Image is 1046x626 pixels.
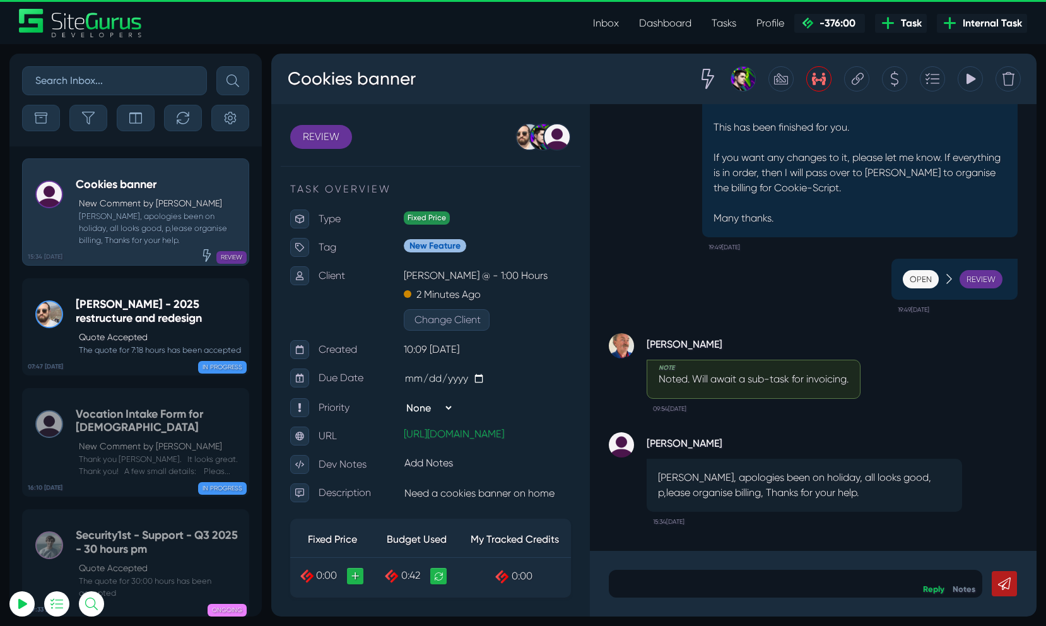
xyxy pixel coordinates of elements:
a: + [76,514,92,531]
a: Profile [746,11,794,36]
small: The quote for 7:18 hours has been accepted [76,344,242,356]
div: Open [632,216,667,235]
small: 19:49[DATE] [626,246,658,266]
button: Change Client [132,256,218,277]
div: Expedited [414,13,447,38]
div: Delete Task [724,13,749,38]
p: Priority [47,345,132,363]
small: 15:34[DATE] [382,458,413,478]
div: Expedited [201,249,213,261]
span: IN PROGRESS [198,361,247,374]
a: Inbox [583,11,629,36]
strong: [PERSON_NAME] [375,280,589,298]
p: TASK OVERVIEW [19,128,300,143]
span: 0:42 [130,516,149,528]
small: 19:49[DATE] [437,184,469,204]
p: Tag [47,184,132,203]
th: My Tracked Credits [187,468,300,504]
span: Task [896,16,922,31]
a: [URL][DOMAIN_NAME] [132,374,233,386]
p: Due Date [47,315,132,334]
small: 09:54[DATE] [382,345,415,365]
h5: Security1st - Support - Q3 2025 - 30 hours pm [76,529,242,556]
p: Description [47,430,132,449]
a: 09:33 [DATE] Security1st - Support - Q3 2025 - 30 hours pmQuote Accepted The quote for 30:00 hour... [22,509,249,618]
div: Add Notes [129,398,303,421]
b: 16:10 [DATE] [28,483,62,493]
span: ONGOING [208,604,247,617]
a: Notes [681,531,704,540]
a: REVIEW [19,71,81,95]
span: 0:00 [45,516,66,528]
td: 0:00 [187,504,300,541]
p: Good evening [PERSON_NAME], This has been finished for you. If you want any changes to it, please... [442,36,735,172]
img: Sitegurus Logo [19,9,143,37]
h5: Vocation Intake Form for [DEMOGRAPHIC_DATA] [76,408,242,435]
a: Reply [652,531,673,540]
p: Quote Accepted [79,562,242,575]
a: 16:10 [DATE] Vocation Intake Form for [DEMOGRAPHIC_DATA]New Comment by [PERSON_NAME] Thank you [P... [22,388,249,497]
input: Email [41,148,180,176]
p: Need a cookies banner on home page giving the visitor to the site the option to accept or decline... [132,430,300,507]
p: Client [47,213,132,232]
a: Dashboard [629,11,702,36]
p: URL [47,373,132,392]
a: SiteGurus [19,9,143,37]
div: Josh Carter [447,13,485,38]
small: [PERSON_NAME], apologies been on holiday, all looks good, p,lease organise billing, Thanks for yo... [76,210,242,247]
a: Tasks [702,11,746,36]
a: Task [875,14,927,33]
small: The quote for 30:00 hours has been accepted [76,575,242,599]
div: Add to Task Drawer [649,13,674,38]
h5: Cookies banner [76,178,242,192]
p: 10:09 [DATE] [132,286,300,305]
span: Internal Task [958,16,1022,31]
th: Fixed Price [19,468,103,504]
p: [PERSON_NAME] @ - 1:00 Hours [132,213,300,232]
a: 07:47 [DATE] [PERSON_NAME] - 2025 restructure and redesignQuote Accepted The quote for 7:18 hours... [22,278,249,375]
p: [PERSON_NAME], apologies been on holiday, all looks good, p,lease organise billing, Thanks for yo... [387,416,679,447]
small: Thank you [PERSON_NAME]. It looks great. Thank you! A few small details: Pleas... [76,453,242,477]
p: Dev Notes [47,401,132,420]
p: 2 Minutes Ago [145,232,209,251]
a: -376:00 [794,14,865,33]
p: New Comment by [PERSON_NAME] [79,197,242,210]
div: Review [688,216,731,235]
div: View Tracking Items [686,13,712,38]
span: Fixed Price [132,158,179,171]
span: REVIEW [216,251,247,264]
input: Search Inbox... [22,66,207,95]
strong: [PERSON_NAME] [375,379,691,398]
div: Create a Quote [611,13,636,38]
span: IN PROGRESS [198,482,247,495]
p: New Comment by [PERSON_NAME] [79,440,242,453]
div: Copy this Task URL [573,13,598,38]
h5: [PERSON_NAME] - 2025 restructure and redesign [76,298,242,325]
button: Log In [41,223,180,249]
b: 07:47 [DATE] [28,362,63,372]
p: Created [47,286,132,305]
span: -376:00 [814,17,855,29]
p: Quote Accepted [79,331,242,344]
th: Budget Used [103,468,187,504]
b: 15:34 [DATE] [28,252,62,262]
a: Internal Task [937,14,1027,33]
p: Type [47,156,132,175]
p: Noted. Will await a sub-task for invoicing. [387,318,577,333]
a: 15:34 [DATE] Cookies bannerNew Comment by [PERSON_NAME] [PERSON_NAME], apologies been on holiday,... [22,158,249,266]
h3: Cookies banner [16,9,145,42]
span: New Feature [132,186,195,199]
